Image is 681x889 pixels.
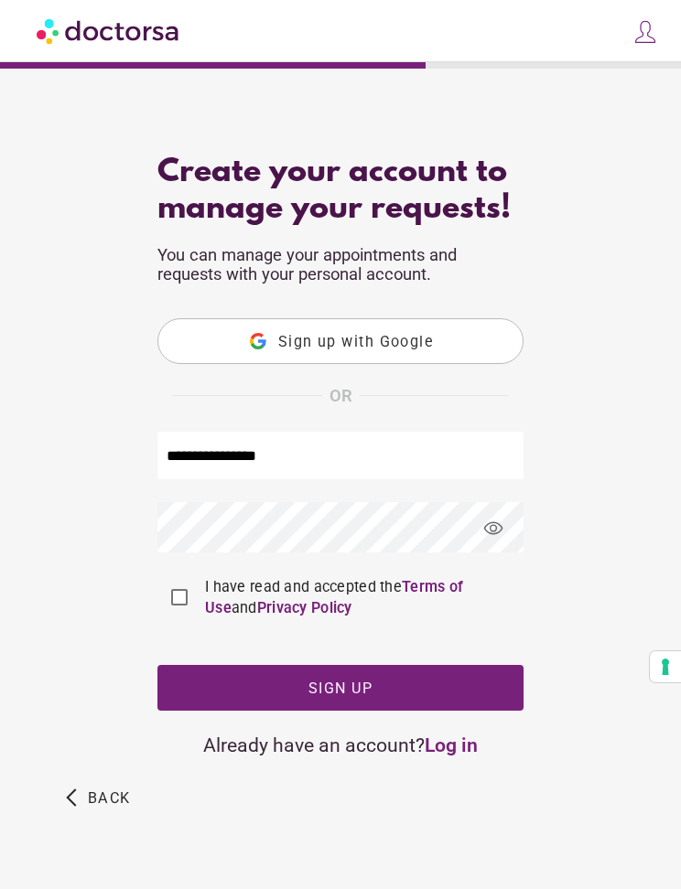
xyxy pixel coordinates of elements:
[157,318,524,364] button: Sign up with Google
[88,789,131,807] span: Back
[278,332,434,349] span: Sign up with Google
[632,19,658,45] img: icons8-customer-100.png
[157,665,524,711] button: Sign up
[157,155,524,228] div: Create your account to manage your requests!
[201,576,524,618] label: I have read and accepted the and
[330,382,352,409] span: OR
[425,734,478,756] a: Log in
[59,775,138,820] button: arrow_back_ios Back
[37,10,181,51] img: Doctorsa.com
[308,680,373,697] span: Sign up
[469,504,518,553] span: visibility
[157,734,524,756] div: Already have an account?
[257,599,352,616] a: Privacy Policy
[650,651,681,682] button: Your consent preferences for tracking technologies
[157,245,524,284] p: You can manage your appointments and requests with your personal account.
